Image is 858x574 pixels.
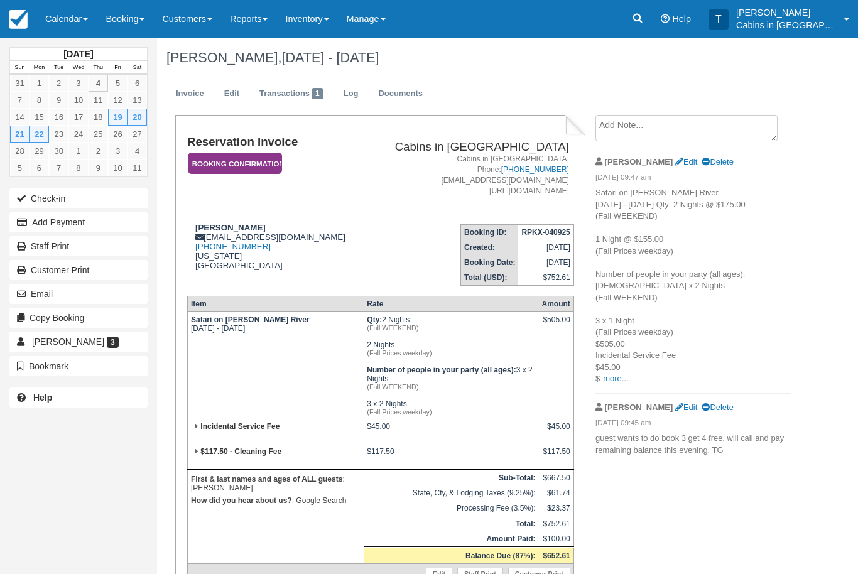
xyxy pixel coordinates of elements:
em: (Fall Prices weekday) [367,408,535,416]
strong: Qty [367,315,382,324]
a: 9 [89,160,108,176]
a: 5 [108,75,128,92]
th: Thu [89,61,108,75]
p: Cabins in [GEOGRAPHIC_DATA] [736,19,837,31]
a: [PHONE_NUMBER] [195,242,271,251]
h2: Cabins in [GEOGRAPHIC_DATA] [371,141,569,154]
a: 11 [89,92,108,109]
a: 15 [30,109,49,126]
th: Booking Date: [461,255,519,270]
td: 2 Nights 2 Nights 3 x 2 Nights 3 x 2 Nights [364,312,538,420]
td: $100.00 [538,531,573,548]
th: Sun [10,61,30,75]
h1: [PERSON_NAME], [166,50,791,65]
a: 6 [128,75,147,92]
a: 30 [49,143,68,160]
strong: How did you hear about us? [191,496,292,505]
a: Edit [675,403,697,412]
a: Delete [702,403,733,412]
span: 1 [312,88,323,99]
p: [PERSON_NAME] [736,6,837,19]
i: Help [661,14,670,23]
a: Help [9,387,148,408]
td: $45.00 [364,419,538,444]
th: Fri [108,61,128,75]
span: [PERSON_NAME] [32,337,104,347]
a: 22 [30,126,49,143]
a: Customer Print [9,260,148,280]
em: (Fall Prices weekday) [367,349,535,357]
td: [DATE] - [DATE] [187,312,364,420]
a: [PHONE_NUMBER] [501,165,569,174]
em: [DATE] 09:47 am [595,172,791,186]
a: 24 [68,126,88,143]
a: 26 [108,126,128,143]
em: Booking Confirmation [188,153,282,175]
a: 3 [108,143,128,160]
button: Email [9,284,148,304]
a: 1 [68,143,88,160]
td: [DATE] [518,255,573,270]
th: Balance Due (87%): [364,548,538,564]
h1: Reservation Invoice [187,136,366,149]
td: $752.61 [538,516,573,532]
a: Edit [215,82,249,106]
div: $45.00 [541,422,570,441]
th: Sat [128,61,147,75]
strong: Safari on [PERSON_NAME] River [191,315,310,324]
th: Total (USD): [461,270,519,286]
a: Transactions1 [250,82,333,106]
div: T [709,9,729,30]
a: Invoice [166,82,214,106]
strong: $652.61 [543,551,570,560]
a: 17 [68,109,88,126]
button: Copy Booking [9,308,148,328]
a: 18 [89,109,108,126]
span: [DATE] - [DATE] [281,50,379,65]
a: Edit [675,157,697,166]
em: [DATE] 09:45 am [595,418,791,431]
a: 14 [10,109,30,126]
strong: [PERSON_NAME] [195,223,266,232]
th: Total: [364,516,538,532]
th: Booking ID: [461,225,519,241]
b: Help [33,393,52,403]
a: 10 [108,160,128,176]
a: 2 [49,75,68,92]
p: : Google Search [191,494,361,507]
strong: $117.50 - Cleaning Fee [200,447,281,456]
a: 8 [30,92,49,109]
a: 1 [30,75,49,92]
th: Amount [538,296,573,312]
div: [EMAIL_ADDRESS][DOMAIN_NAME] [US_STATE] [GEOGRAPHIC_DATA] [187,223,366,270]
span: Help [672,14,691,24]
td: $667.50 [538,470,573,486]
a: 27 [128,126,147,143]
a: 19 [108,109,128,126]
a: 28 [10,143,30,160]
a: 10 [68,92,88,109]
a: 16 [49,109,68,126]
td: [DATE] [518,240,573,255]
strong: First & last names and ages of ALL guests [191,475,342,484]
a: Booking Confirmation [187,152,278,175]
a: 31 [10,75,30,92]
a: 4 [89,75,108,92]
th: Amount Paid: [364,531,538,548]
a: 23 [49,126,68,143]
a: 21 [10,126,30,143]
a: 13 [128,92,147,109]
strong: Incidental Service Fee [200,422,280,431]
a: Staff Print [9,236,148,256]
a: 6 [30,160,49,176]
strong: [PERSON_NAME] [605,157,673,166]
a: 20 [128,109,147,126]
button: Check-in [9,188,148,208]
td: $61.74 [538,485,573,501]
span: 3 [107,337,119,348]
a: 2 [89,143,108,160]
strong: [PERSON_NAME] [605,403,673,412]
a: 8 [68,160,88,176]
a: Delete [702,157,733,166]
a: 9 [49,92,68,109]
